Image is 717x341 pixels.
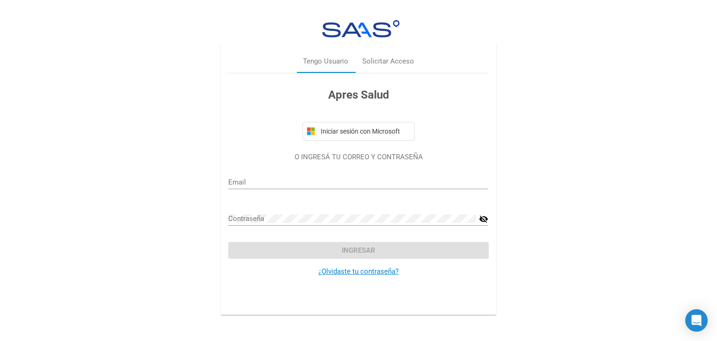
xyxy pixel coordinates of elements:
[362,57,414,67] div: Solicitar Acceso
[685,309,708,332] div: Open Intercom Messenger
[318,267,399,276] a: ¿Olvidaste tu contraseña?
[228,152,488,163] p: O INGRESÁ TU CORREO Y CONTRASEÑA
[228,86,488,103] h3: Apres Salud
[342,246,375,255] span: Ingresar
[319,128,410,135] span: Iniciar sesión con Microsoft
[479,213,488,225] mat-icon: visibility_off
[303,57,348,67] div: Tengo Usuario
[228,242,488,259] button: Ingresar
[302,122,415,141] button: Iniciar sesión con Microsoft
